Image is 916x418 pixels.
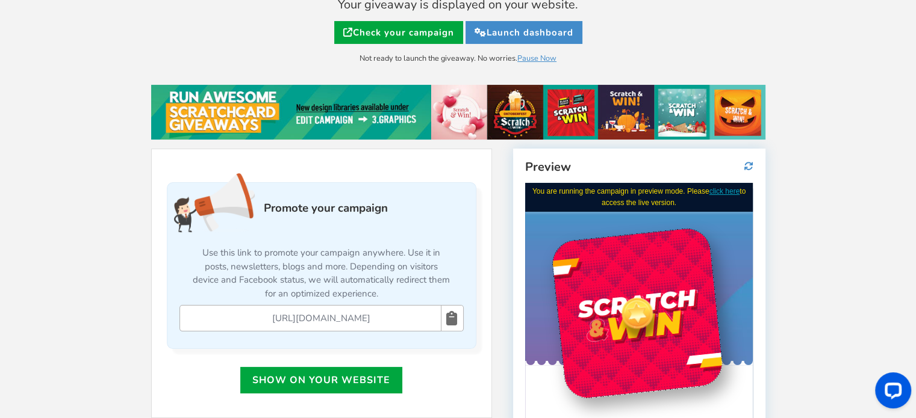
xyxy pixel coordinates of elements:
input: I would like to receive updates and marketing emails. We will treat your information with respect... [23,334,33,343]
h4: Preview [525,161,753,174]
label: I would like to receive updates and marketing emails. We will treat your information with respect... [23,336,204,370]
a: Click to Copy [441,306,462,331]
img: festival-poster-2020.jpg [151,85,765,140]
p: Use this link to promote your campaign anywhere. Use it in posts, newsletters, blogs and more. De... [179,239,464,305]
small: Not ready to launch the giveaway. No worries. [360,53,556,64]
h4: Promote your campaign [179,173,464,239]
iframe: LiveChat chat widget [865,367,916,418]
label: Email [23,286,46,298]
a: click here [184,4,215,13]
a: Check your campaign [334,21,463,44]
strong: FEELING LUCKY? PLAY NOW! [46,254,181,268]
a: Show on your website [240,367,402,393]
a: Launch dashboard [466,21,582,44]
a: Pause Now [517,53,556,64]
